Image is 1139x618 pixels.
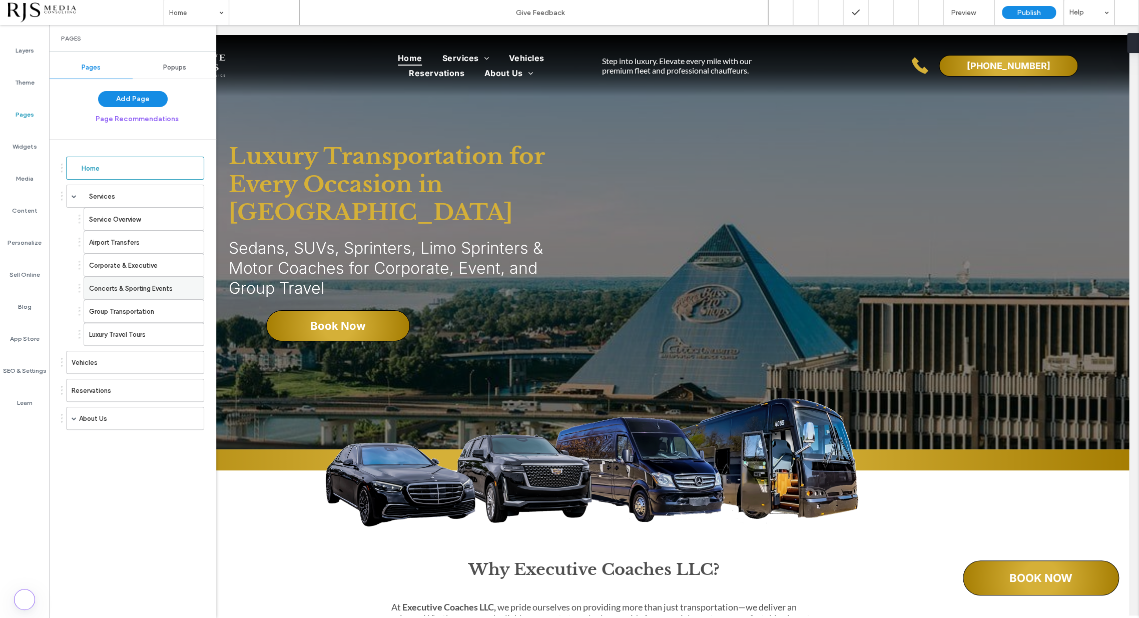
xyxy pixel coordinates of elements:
span: Book Now [261,294,317,307]
strong: Why Executive Coaches LLC? [419,534,671,554]
a: About Us [425,41,494,56]
span: Popups [163,64,186,72]
label: Sell Online [10,265,40,279]
span: Preview [951,9,976,17]
span: Help [23,7,43,16]
label: Content [12,201,38,215]
a: Vehicles [450,26,505,41]
label: Personalize [8,233,42,247]
label: Widgets [13,137,37,151]
a: Services [383,26,449,41]
label: Airport Transfers [89,234,140,251]
a: Home [339,26,383,41]
label: Group Transportation [89,303,154,320]
strong: Executive Coaches LLC, [353,576,447,587]
a: Reservations [350,41,425,56]
label: Corporate & Executive [89,257,158,274]
label: Pages [16,105,34,119]
a: Book Now [217,285,361,316]
label: Learn [17,393,33,407]
a: BOOK NOW [914,535,1070,570]
button: Page Recommendations [78,111,188,127]
span: At [342,576,352,587]
label: SEO & Settings [3,361,47,375]
label: Reservations [72,382,111,399]
label: App Store [10,329,40,343]
label: Services [89,188,115,205]
label: Layers [16,41,34,55]
label: Concerts & Sporting Events [89,280,173,297]
label: Home [82,160,100,177]
span: Pages [82,64,101,72]
label: Vehicles [72,354,98,371]
label: Service Overview [89,211,141,228]
label: Luxury Travel Tours [89,326,146,343]
span: Pages [61,35,81,43]
span: we pride ourselves on providing more than just transportation—we deliver an experience. Whether y... [329,576,761,609]
label: Blog [18,297,32,311]
span: [PHONE_NUMBER] [918,36,1001,46]
button: Add Page [98,91,168,107]
label: Theme [15,73,35,87]
span: Step into luxury. Elevate every mile with our premium fleet and professional chauffeurs. [553,31,703,50]
label: Media [16,169,34,183]
span: Give Feedback [516,9,564,17]
a: [PHONE_NUMBER] [890,30,1029,52]
span: BOOK NOW [960,546,1023,559]
label: About Us [79,410,107,427]
span: Sedans, SUVs, Sprinters, Limo Sprinters & Motor Coaches for Corporate, Event, and Group Travel [180,213,494,273]
span: Publish [1017,9,1041,17]
span: Luxury Transportation for Every Occasion in [GEOGRAPHIC_DATA] [180,117,495,201]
